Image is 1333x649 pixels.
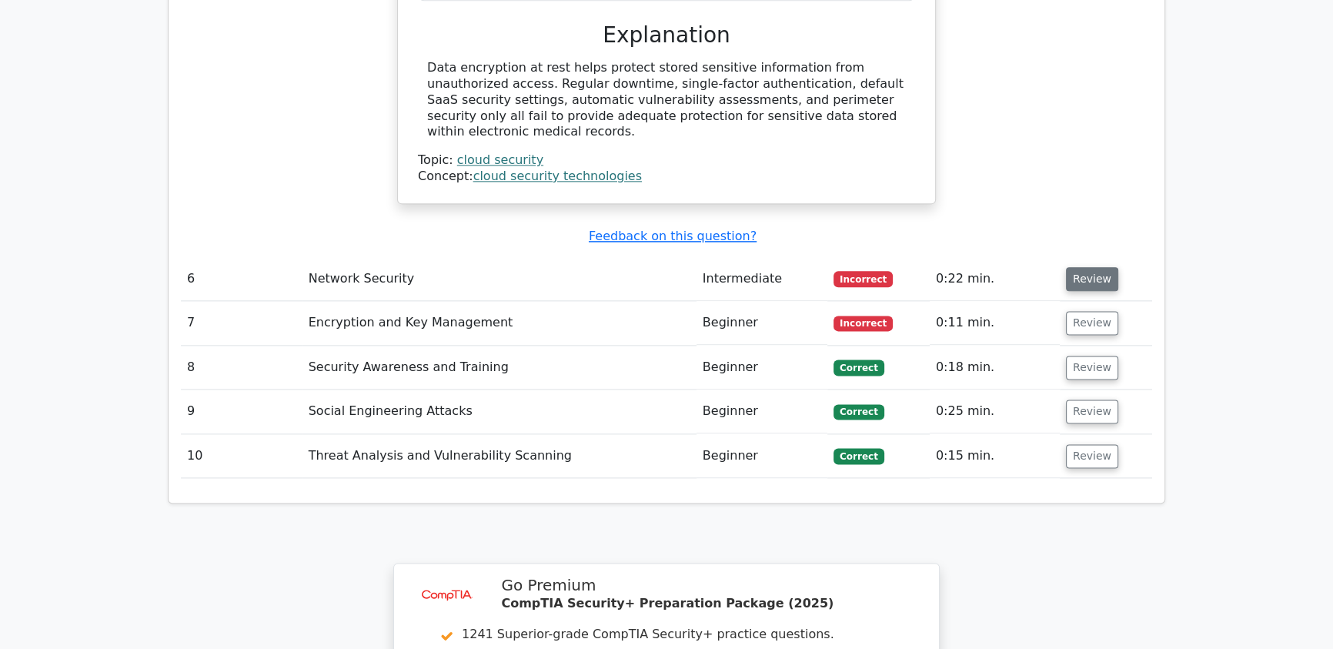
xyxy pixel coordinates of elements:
span: Correct [834,404,884,420]
span: Correct [834,360,884,375]
td: 0:25 min. [930,390,1060,433]
span: Incorrect [834,271,893,286]
a: cloud security [457,152,543,167]
td: 0:11 min. [930,301,1060,345]
div: Concept: [418,169,915,185]
button: Review [1066,400,1118,423]
td: 0:15 min. [930,434,1060,478]
a: cloud security technologies [473,169,642,183]
button: Review [1066,356,1118,380]
td: Intermediate [697,257,827,301]
td: Encryption and Key Management [302,301,697,345]
button: Review [1066,444,1118,468]
td: Network Security [302,257,697,301]
a: Feedback on this question? [589,229,757,243]
td: Beginner [697,434,827,478]
td: 8 [181,346,302,390]
td: 0:22 min. [930,257,1060,301]
td: Social Engineering Attacks [302,390,697,433]
td: 7 [181,301,302,345]
h3: Explanation [427,22,906,49]
div: Topic: [418,152,915,169]
button: Review [1066,311,1118,335]
td: Beginner [697,346,827,390]
button: Review [1066,267,1118,291]
td: 0:18 min. [930,346,1060,390]
span: Correct [834,448,884,463]
td: Beginner [697,390,827,433]
td: 10 [181,434,302,478]
td: 9 [181,390,302,433]
td: Threat Analysis and Vulnerability Scanning [302,434,697,478]
td: 6 [181,257,302,301]
td: Security Awareness and Training [302,346,697,390]
td: Beginner [697,301,827,345]
div: Data encryption at rest helps protect stored sensitive information from unauthorized access. Regu... [427,60,906,140]
span: Incorrect [834,316,893,331]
